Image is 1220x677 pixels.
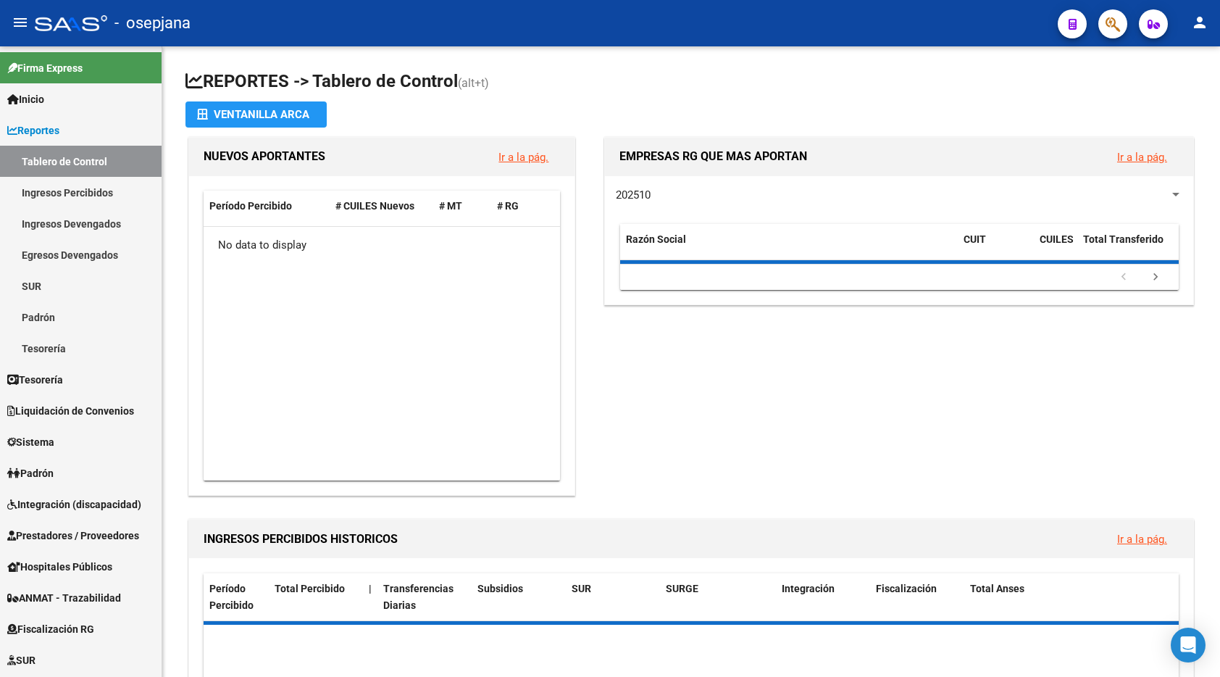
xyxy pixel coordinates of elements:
[330,191,434,222] datatable-header-cell: # CUILES Nuevos
[204,532,398,546] span: INGRESOS PERCIBIDOS HISTORICOS
[7,91,44,107] span: Inicio
[616,188,651,202] span: 202510
[572,583,591,594] span: SUR
[7,497,141,512] span: Integración (discapacidad)
[870,573,964,621] datatable-header-cell: Fiscalización
[7,403,134,419] span: Liquidación de Convenios
[335,200,414,212] span: # CUILES Nuevos
[619,149,807,163] span: EMPRESAS RG QUE MAS APORTAN
[498,151,548,164] a: Ir a la pág.
[433,191,491,222] datatable-header-cell: # MT
[620,224,958,272] datatable-header-cell: Razón Social
[472,573,566,621] datatable-header-cell: Subsidios
[970,583,1024,594] span: Total Anses
[204,149,325,163] span: NUEVOS APORTANTES
[660,573,776,621] datatable-header-cell: SURGE
[776,573,870,621] datatable-header-cell: Integración
[1083,233,1163,245] span: Total Transferido
[275,583,345,594] span: Total Percibido
[7,122,59,138] span: Reportes
[566,573,660,621] datatable-header-cell: SUR
[7,60,83,76] span: Firma Express
[7,434,54,450] span: Sistema
[204,573,269,621] datatable-header-cell: Período Percibido
[7,621,94,637] span: Fiscalización RG
[964,573,1168,621] datatable-header-cell: Total Anses
[204,191,330,222] datatable-header-cell: Período Percibido
[958,224,1034,272] datatable-header-cell: CUIT
[1040,233,1074,245] span: CUILES
[439,200,462,212] span: # MT
[204,227,560,263] div: No data to display
[1191,14,1208,31] mat-icon: person
[7,528,139,544] span: Prestadores / Proveedores
[7,590,121,606] span: ANMAT - Trazabilidad
[458,76,489,90] span: (alt+t)
[12,14,29,31] mat-icon: menu
[477,583,523,594] span: Subsidios
[377,573,472,621] datatable-header-cell: Transferencias Diarias
[185,101,327,128] button: Ventanilla ARCA
[964,233,986,245] span: CUIT
[1110,270,1137,286] a: go to previous page
[1034,224,1077,272] datatable-header-cell: CUILES
[1171,628,1206,663] div: Open Intercom Messenger
[269,573,363,621] datatable-header-cell: Total Percibido
[369,583,372,594] span: |
[185,70,1197,95] h1: REPORTES -> Tablero de Control
[209,200,292,212] span: Período Percibido
[1077,224,1179,272] datatable-header-cell: Total Transferido
[363,573,377,621] datatable-header-cell: |
[7,372,63,388] span: Tesorería
[197,101,315,128] div: Ventanilla ARCA
[876,583,937,594] span: Fiscalización
[487,144,560,170] button: Ir a la pág.
[666,583,698,594] span: SURGE
[1117,533,1167,546] a: Ir a la pág.
[114,7,191,39] span: - osepjana
[1106,144,1179,170] button: Ir a la pág.
[497,200,519,212] span: # RG
[1117,151,1167,164] a: Ir a la pág.
[7,652,35,668] span: SUR
[1106,526,1179,552] button: Ir a la pág.
[383,583,454,611] span: Transferencias Diarias
[782,583,835,594] span: Integración
[7,465,54,481] span: Padrón
[626,233,686,245] span: Razón Social
[209,583,254,611] span: Período Percibido
[491,191,549,222] datatable-header-cell: # RG
[1142,270,1169,286] a: go to next page
[7,559,112,575] span: Hospitales Públicos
